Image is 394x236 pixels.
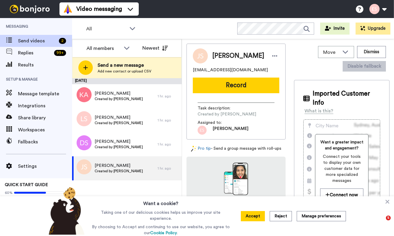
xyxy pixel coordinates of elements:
button: Accept [241,211,265,221]
button: Manage preferences [297,211,346,221]
img: ls.png [77,111,92,126]
a: Cookie Policy [150,231,177,235]
button: Newest [138,42,172,54]
span: Created by [PERSON_NAME] [95,97,143,101]
span: [PERSON_NAME] [95,139,143,145]
div: [DATE] [72,78,182,84]
p: By choosing to Accept and continuing to use our website, you agree to our . [90,224,231,236]
span: [PERSON_NAME] [95,115,143,121]
span: [PERSON_NAME] [212,51,264,60]
div: All members [86,45,121,52]
span: Created by [PERSON_NAME] [95,145,143,149]
span: Imported Customer Info [313,89,380,107]
button: Upgrade [356,23,390,35]
span: [EMAIL_ADDRESS][DOMAIN_NAME] [193,67,268,73]
img: ds.png [77,135,92,150]
a: Pro tip [191,146,211,152]
button: Disable fallback [343,61,386,72]
span: Created by [PERSON_NAME] [95,121,143,125]
span: [PERSON_NAME] [95,90,143,97]
span: 60% [5,190,13,195]
img: vm-color.svg [63,4,73,14]
img: js.png [77,159,92,174]
p: Taking one of our delicious cookies helps us improve your site experience. [90,210,231,222]
span: Created by [PERSON_NAME] [198,111,256,117]
span: Send a new message [98,62,151,69]
span: Connect your tools to display your own customer data for more specialized messages [320,154,363,184]
span: All [86,25,126,32]
div: 1 hr. ago [158,94,179,99]
span: Integrations [18,102,72,109]
span: Results [18,61,72,69]
button: Dismiss [357,46,386,58]
img: ka.png [77,87,92,102]
button: Record [193,78,279,93]
button: Reject [270,211,292,221]
span: [PERSON_NAME] [95,163,143,169]
div: 99 + [54,50,66,56]
span: QUICK START GUIDE [5,183,48,187]
span: Want a greater impact and engagement? [320,139,363,151]
iframe: Intercom live chat [374,216,388,230]
img: bear-with-cookie.png [43,187,88,235]
img: download [224,163,248,195]
span: Share library [18,114,72,121]
img: 99d46333-7e37-474d-9b1c-0ea629eb1775.png [198,126,207,135]
div: - Send a group message with roll-ups [186,146,286,152]
span: Created by [PERSON_NAME] [95,169,143,173]
span: Move [323,49,339,56]
span: Assigned to: [198,120,240,126]
span: Task description : [198,105,240,111]
div: 2 [59,38,66,44]
span: Add new contact or upload CSV [98,69,151,74]
span: Fallbacks [18,138,72,146]
span: Video messaging [76,5,122,13]
img: magic-wand.svg [191,146,196,152]
div: 1 hr. ago [158,142,179,147]
h3: Want a cookie? [143,196,178,207]
span: Send videos [18,37,56,44]
span: Settings [18,163,72,170]
div: 1 hr. ago [158,166,179,171]
span: Workspaces [18,126,72,133]
span: Message template [18,90,72,97]
button: Connect now [320,188,363,201]
span: [PERSON_NAME] [213,126,248,135]
img: Image of Jaiden Segura [193,48,208,63]
button: Invite [320,23,350,35]
img: bj-logo-header-white.svg [7,5,52,13]
span: 5 [386,216,391,220]
div: 1 hr. ago [158,118,179,123]
div: What is this? [305,107,333,115]
span: Replies [18,49,52,57]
